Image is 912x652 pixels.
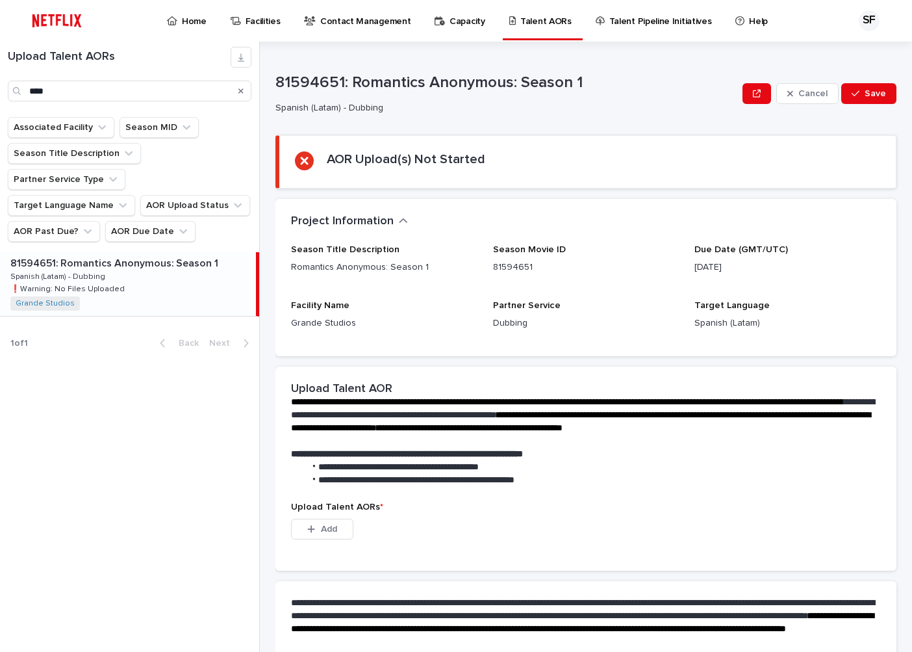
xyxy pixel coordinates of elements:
[291,215,394,229] h2: Project Information
[26,8,88,34] img: ifQbXi3ZQGMSEF7WDB7W
[291,502,383,512] span: Upload Talent AORs
[291,519,353,540] button: Add
[8,117,114,138] button: Associated Facility
[798,89,828,98] span: Cancel
[8,195,135,216] button: Target Language Name
[291,382,392,397] h2: Upload Talent AOR
[694,317,881,330] p: Spanish (Latam)
[8,81,251,101] input: Search
[291,261,477,274] p: Romantics Anonymous: Season 1
[859,10,880,31] div: SF
[149,337,204,349] button: Back
[327,151,485,167] h2: AOR Upload(s) Not Started
[8,221,100,242] button: AOR Past Due?
[8,143,141,164] button: Season Title Description
[275,103,732,114] p: Spanish (Latam) - Dubbing
[140,195,250,216] button: AOR Upload Status
[865,89,886,98] span: Save
[8,169,125,190] button: Partner Service Type
[120,117,199,138] button: Season MID
[204,337,259,349] button: Next
[493,261,679,274] p: 81594651
[10,255,221,270] p: 81594651: Romantics Anonymous: Season 1
[105,221,196,242] button: AOR Due Date
[694,301,770,310] span: Target Language
[8,50,231,64] h1: Upload Talent AORs
[171,339,199,348] span: Back
[321,525,337,534] span: Add
[291,245,399,254] span: Season Title Description
[10,282,127,294] p: ❗️Warning: No Files Uploaded
[493,245,566,254] span: Season Movie ID
[694,245,788,254] span: Due Date (GMT/UTC)
[841,83,896,104] button: Save
[275,73,737,92] p: 81594651: Romantics Anonymous: Season 1
[493,317,679,330] p: Dubbing
[291,301,349,310] span: Facility Name
[291,215,408,229] button: Project Information
[694,261,881,274] p: [DATE]
[776,83,839,104] button: Cancel
[493,301,561,310] span: Partner Service
[209,339,238,348] span: Next
[10,270,108,281] p: Spanish (Latam) - Dubbing
[291,317,477,330] p: Grande Studios
[16,299,75,308] a: Grande Studios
